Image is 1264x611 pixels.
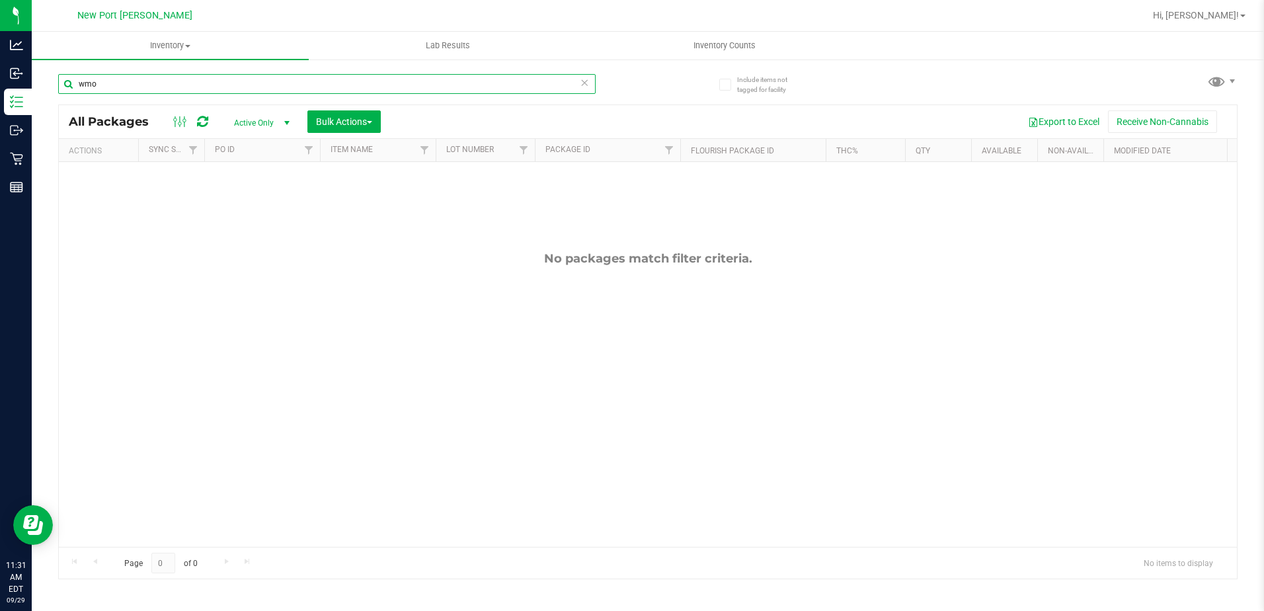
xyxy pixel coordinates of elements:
[737,75,803,95] span: Include items not tagged for facility
[691,146,774,155] a: Flourish Package ID
[6,559,26,595] p: 11:31 AM EDT
[10,38,23,52] inline-svg: Analytics
[513,139,535,161] a: Filter
[77,10,192,21] span: New Port [PERSON_NAME]
[13,505,53,545] iframe: Resource center
[1133,553,1224,573] span: No items to display
[545,145,590,154] a: Package ID
[658,139,680,161] a: Filter
[10,67,23,80] inline-svg: Inbound
[10,152,23,165] inline-svg: Retail
[331,145,373,154] a: Item Name
[309,32,586,60] a: Lab Results
[58,74,596,94] input: Search Package ID, Item Name, SKU, Lot or Part Number...
[446,145,494,154] a: Lot Number
[307,110,381,133] button: Bulk Actions
[69,146,133,155] div: Actions
[69,114,162,129] span: All Packages
[836,146,858,155] a: THC%
[916,146,930,155] a: Qty
[586,32,863,60] a: Inventory Counts
[10,181,23,194] inline-svg: Reports
[149,145,200,154] a: Sync Status
[215,145,235,154] a: PO ID
[298,139,320,161] a: Filter
[408,40,488,52] span: Lab Results
[1019,110,1108,133] button: Export to Excel
[316,116,372,127] span: Bulk Actions
[580,74,590,91] span: Clear
[10,95,23,108] inline-svg: Inventory
[59,251,1237,266] div: No packages match filter criteria.
[32,32,309,60] a: Inventory
[10,124,23,137] inline-svg: Outbound
[1048,146,1107,155] a: Non-Available
[32,40,309,52] span: Inventory
[982,146,1021,155] a: Available
[1114,146,1171,155] a: Modified Date
[414,139,436,161] a: Filter
[1153,10,1239,20] span: Hi, [PERSON_NAME]!
[1108,110,1217,133] button: Receive Non-Cannabis
[113,553,208,573] span: Page of 0
[6,595,26,605] p: 09/29
[182,139,204,161] a: Filter
[676,40,773,52] span: Inventory Counts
